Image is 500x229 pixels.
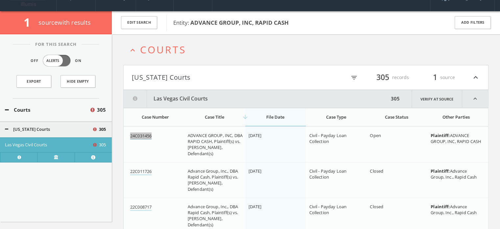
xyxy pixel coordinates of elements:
span: 305 [373,72,392,83]
div: Case Title [188,114,241,120]
span: Off [31,58,38,64]
a: 24C031456 [130,133,152,140]
div: 305 [389,90,402,108]
span: 305 [99,126,106,133]
button: expand_lessCourts [128,44,488,55]
span: [DATE] [249,168,262,174]
span: Closed [370,204,383,210]
span: Entity: [173,19,289,26]
a: 22C008717 [130,204,152,211]
span: Civil - Payday Loan Collection [309,168,346,180]
span: 1 [430,72,440,83]
button: [US_STATE] Courts [132,72,306,83]
div: Other Parties [431,114,482,120]
b: Plaintiff: [431,168,450,174]
span: ADVANCE GROUP, INC, RAPID CASH [431,132,481,144]
span: ADVANCE GROUP, INC, DBA RAPID CASH, Plaintiff(s) vs. [PERSON_NAME], Defendant(s) [188,132,243,157]
span: On [75,58,82,64]
span: Open [370,132,381,138]
span: Civil - Payday Loan Collection [309,132,346,144]
b: Plaintiff: [431,204,450,210]
span: Advance Group, Inc., Rapid Cash [431,168,477,180]
button: Hide Empty [60,75,95,88]
i: expand_less [471,72,480,83]
b: ADVANCE GROUP, INC, RAPID CASH [190,19,289,26]
i: arrow_downward [242,114,249,120]
div: Case Status [370,114,423,120]
i: filter_list [350,74,358,81]
a: Export [16,75,51,88]
i: expand_less [462,90,488,108]
div: Case Number [130,114,180,120]
div: File Date [249,114,302,120]
a: Verify at source [37,152,74,162]
button: Las Vegas Civil Courts [124,90,389,108]
a: Verify at source [412,90,462,108]
span: source with results [38,18,91,26]
span: Advance Group, Inc., DBA Rapid Cash, Plaintiff(s) vs. [PERSON_NAME], Defendant(s) [188,168,238,192]
div: Case Type [309,114,363,120]
span: [DATE] [249,204,262,210]
button: Courts [5,106,89,114]
span: Civil - Payday Loan Collection [309,204,346,215]
span: 305 [97,106,106,114]
span: Closed [370,168,383,174]
span: For This Search [30,41,82,48]
b: Plaintiff: [431,132,450,138]
button: Edit Search [121,16,157,29]
a: 22C011726 [130,168,152,175]
button: Add Filters [455,16,491,29]
span: Courts [140,43,186,56]
span: Advance Group, Inc., DBA Rapid Cash, Plaintiff(s) vs. [PERSON_NAME], Defendant(s) [188,204,238,228]
i: expand_less [128,46,137,55]
button: Las Vegas Civil Courts [5,142,92,148]
span: 1 [24,14,36,30]
button: [US_STATE] Courts [5,126,92,133]
div: source [416,72,455,83]
span: 305 [99,142,106,148]
div: records [369,72,409,83]
span: [DATE] [249,132,262,138]
span: Advance Group, Inc., Rapid Cash [431,204,477,215]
